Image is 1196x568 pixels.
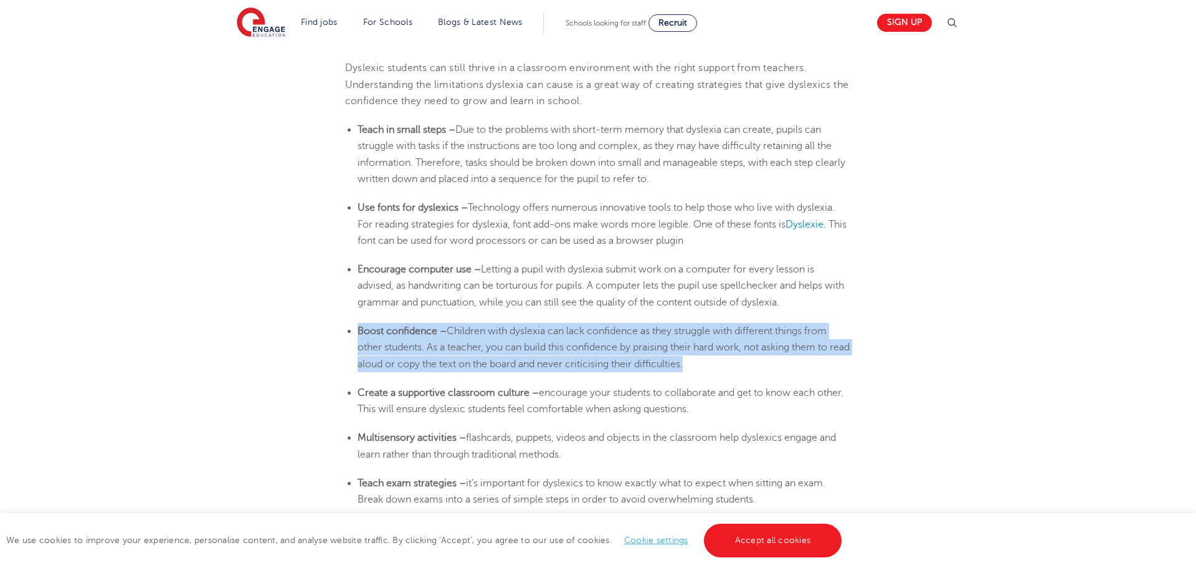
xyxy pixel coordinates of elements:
[358,264,472,275] b: Encourage computer use
[358,478,825,505] span: it’s important for dyslexics to know exactly what to expect when sitting an exam. Break down exam...
[358,325,447,337] b: Boost confidence –
[358,264,844,308] span: Letting a pupil with dyslexia submit work on a computer for every lesson is advised, as handwriti...
[785,219,823,230] a: Dyslexie
[358,202,468,213] b: Use fonts for dyslexics –
[566,19,646,27] span: Schools looking for staff
[358,325,850,370] span: Children with dyslexia can lack confidence as they struggle with different things from other stud...
[704,524,842,557] a: Accept all cookies
[6,536,845,545] span: We use cookies to improve your experience, personalise content, and analyse website traffic. By c...
[237,7,285,39] img: Engage Education
[438,17,523,27] a: Blogs & Latest News
[474,264,481,275] b: –
[358,202,835,229] span: Technology offers numerous innovative tools to help those who live with dyslexia. For reading str...
[358,432,466,443] b: Multisensory activities –
[648,14,697,32] a: Recruit
[358,432,836,460] span: flashcards, puppets, videos and objects in the classroom help dyslexics engage and learn rather t...
[301,17,338,27] a: Find jobs
[658,18,687,27] span: Recruit
[358,387,843,415] span: encourage your students to collaborate and get to know each other. This will ensure dyslexic stud...
[345,62,849,107] span: Dyslexic students can still thrive in a classroom environment with the right support from teacher...
[358,219,847,246] span: . This font can be used for word processors or can be used as a browser plugin
[358,478,466,489] b: Teach exam strategies –
[358,124,455,135] b: Teach in small steps –
[624,536,688,545] a: Cookie settings
[877,14,932,32] a: Sign up
[358,387,539,398] b: Create a supportive classroom culture –
[363,17,412,27] a: For Schools
[358,124,845,185] span: Due to the problems with short-term memory that dyslexia can create, pupils can struggle with tas...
